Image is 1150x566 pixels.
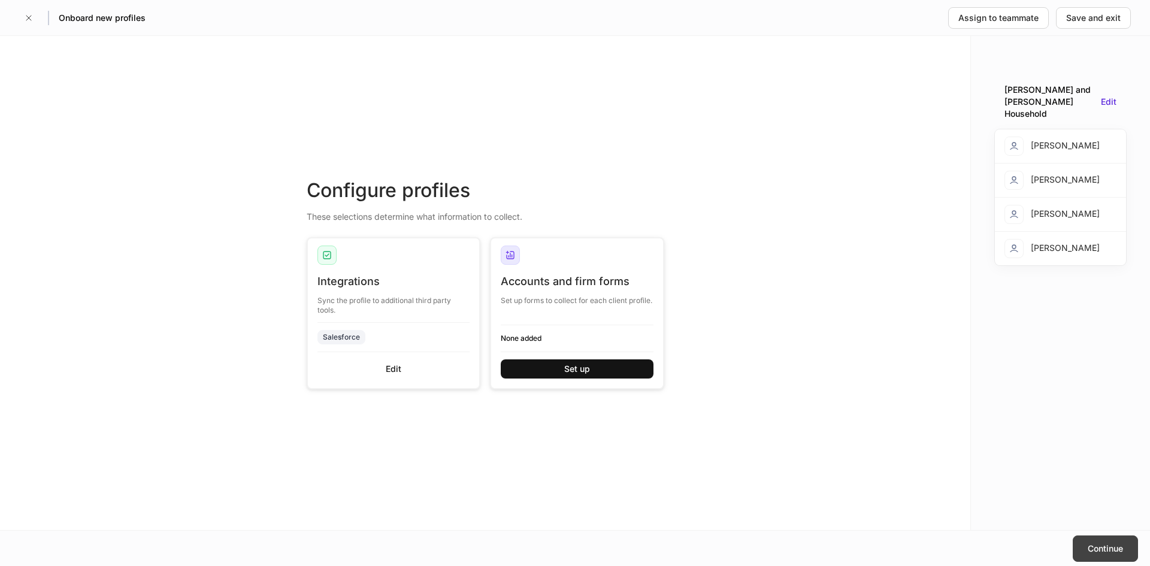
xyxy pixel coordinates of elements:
div: Accounts and firm forms [501,274,653,289]
div: Sync the profile to additional third party tools. [317,289,470,315]
div: [PERSON_NAME] [1004,137,1100,156]
button: Save and exit [1056,7,1131,29]
div: Edit [386,363,401,375]
button: Continue [1073,535,1138,562]
button: Edit [1101,96,1116,108]
div: Configure profiles [307,177,664,204]
h5: Onboard new profiles [59,12,146,24]
div: Salesforce [323,331,360,343]
div: [PERSON_NAME] [1004,205,1100,224]
div: Set up forms to collect for each client profile. [501,289,653,305]
button: Assign to teammate [948,7,1049,29]
div: [PERSON_NAME] and [PERSON_NAME] Household [1004,84,1096,120]
h6: None added [501,332,653,344]
div: Set up [564,363,590,375]
div: [PERSON_NAME] [1004,239,1100,258]
div: These selections determine what information to collect. [307,204,664,223]
button: Set up [501,359,653,379]
div: Continue [1088,543,1123,555]
button: Edit [317,359,470,379]
div: Assign to teammate [958,12,1039,24]
div: Integrations [317,274,470,289]
div: [PERSON_NAME] [1004,171,1100,190]
div: Save and exit [1066,12,1121,24]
